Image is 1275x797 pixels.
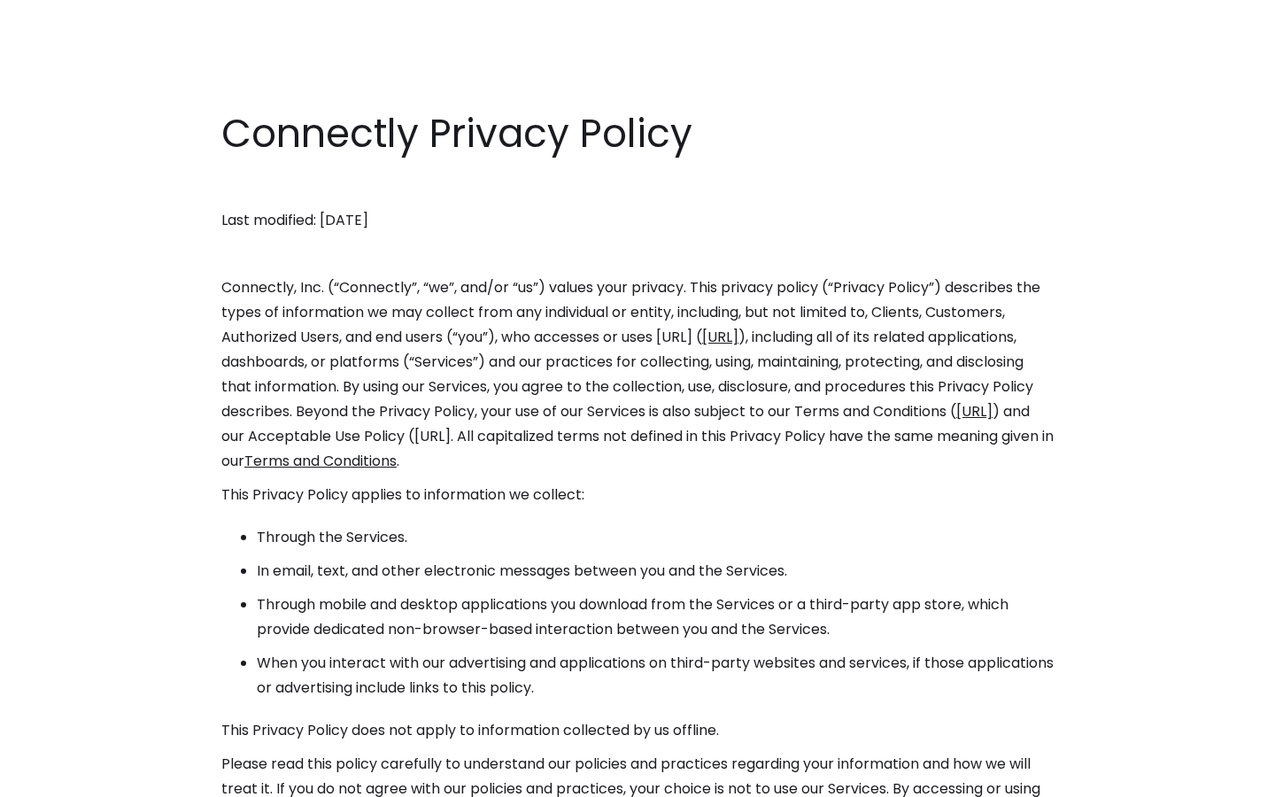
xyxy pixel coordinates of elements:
[221,718,1054,743] p: This Privacy Policy does not apply to information collected by us offline.
[221,174,1054,199] p: ‍
[257,559,1054,584] li: In email, text, and other electronic messages between you and the Services.
[244,451,397,471] a: Terms and Conditions
[702,327,738,347] a: [URL]
[221,208,1054,233] p: Last modified: [DATE]
[221,242,1054,267] p: ‍
[257,525,1054,550] li: Through the Services.
[257,651,1054,700] li: When you interact with our advertising and applications on third-party websites and services, if ...
[18,764,106,791] aside: Language selected: English
[221,483,1054,507] p: This Privacy Policy applies to information we collect:
[35,766,106,791] ul: Language list
[956,401,993,422] a: [URL]
[221,106,1054,161] h1: Connectly Privacy Policy
[257,592,1054,642] li: Through mobile and desktop applications you download from the Services or a third-party app store...
[221,275,1054,474] p: Connectly, Inc. (“Connectly”, “we”, and/or “us”) values your privacy. This privacy policy (“Priva...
